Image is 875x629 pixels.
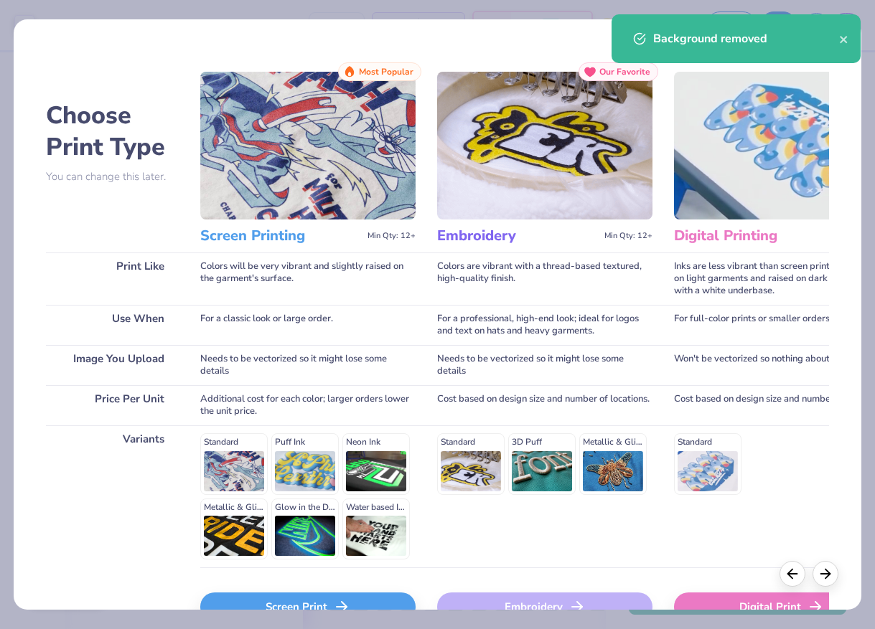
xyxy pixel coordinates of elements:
div: Background removed [653,30,839,47]
div: Image You Upload [46,345,179,385]
h3: Embroidery [437,227,599,245]
div: For a classic look or large order. [200,305,416,345]
div: Print Like [46,252,179,305]
div: Embroidery [437,592,652,621]
div: Screen Print [200,592,416,621]
div: Additional cost for each color; larger orders lower the unit price. [200,385,416,425]
img: Embroidery [437,72,652,219]
h2: Choose Print Type [46,100,179,163]
div: For a professional, high-end look; ideal for logos and text on hats and heavy garments. [437,305,652,345]
span: Min Qty: 12+ [604,231,652,241]
p: You can change this later. [46,171,179,183]
div: Colors are vibrant with a thread-based textured, high-quality finish. [437,252,652,305]
div: Needs to be vectorized so it might lose some details [200,345,416,385]
span: Min Qty: 12+ [368,231,416,241]
div: Cost based on design size and number of locations. [437,385,652,425]
div: Variants [46,425,179,567]
div: Colors will be very vibrant and slightly raised on the garment's surface. [200,252,416,305]
span: Most Popular [359,67,413,77]
button: close [839,30,849,47]
h3: Digital Printing [674,227,836,245]
div: Needs to be vectorized so it might lose some details [437,345,652,385]
h3: Screen Printing [200,227,362,245]
img: Screen Printing [200,72,416,219]
div: Use When [46,305,179,345]
div: Price Per Unit [46,385,179,425]
span: Our Favorite [599,67,650,77]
